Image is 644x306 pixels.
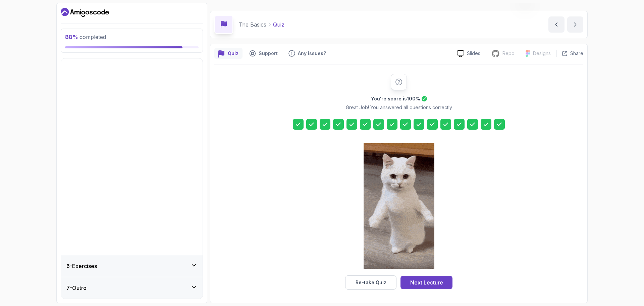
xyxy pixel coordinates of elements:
[284,48,330,59] button: Feedback button
[259,50,278,57] p: Support
[346,104,452,111] p: Great Job! You answered all questions correctly
[66,262,97,270] h3: 6 - Exercises
[502,50,515,57] p: Repo
[61,277,203,299] button: 7-Outro
[371,95,420,102] h2: You're score is 100 %
[245,48,282,59] button: Support button
[533,50,551,57] p: Designs
[467,50,480,57] p: Slides
[556,50,583,57] button: Share
[567,16,583,33] button: next content
[410,278,443,287] div: Next Lecture
[214,48,243,59] button: quiz button
[61,7,109,18] a: Dashboard
[298,50,326,57] p: Any issues?
[66,284,87,292] h3: 7 - Outro
[273,20,284,29] p: Quiz
[65,34,78,40] span: 88 %
[570,50,583,57] p: Share
[451,50,486,57] a: Slides
[65,34,106,40] span: completed
[238,20,266,29] p: The Basics
[228,50,238,57] p: Quiz
[364,143,434,269] img: cool-cat
[548,16,565,33] button: previous content
[345,275,396,290] button: Re-take Quiz
[400,276,452,289] button: Next Lecture
[356,279,386,286] div: Re-take Quiz
[61,255,203,277] button: 6-Exercises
